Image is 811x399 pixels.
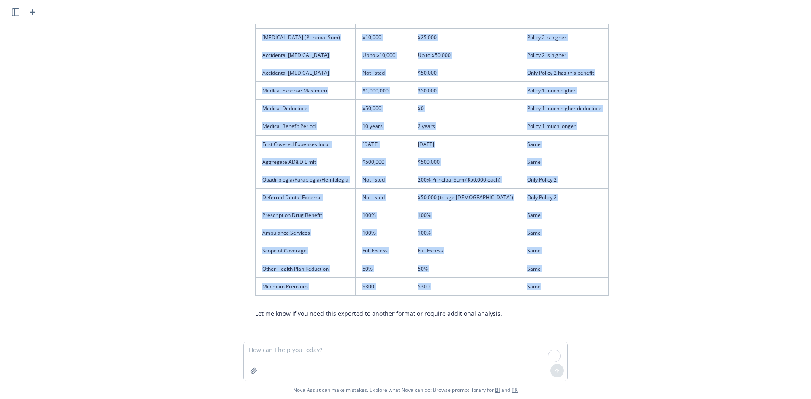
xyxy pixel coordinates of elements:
[356,64,411,82] td: Not listed
[411,153,520,171] td: $500,000
[356,189,411,206] td: Not listed
[256,64,356,82] td: Accidental [MEDICAL_DATA]
[356,28,411,46] td: $10,000
[520,206,609,224] td: Same
[356,224,411,242] td: 100%
[520,64,609,82] td: Only Policy 2 has this benefit
[244,342,567,381] textarea: To enrich screen reader interactions, please activate Accessibility in Grammarly extension settings
[256,277,356,295] td: Minimum Premium
[411,206,520,224] td: 100%
[256,189,356,206] td: Deferred Dental Expense
[520,260,609,277] td: Same
[520,189,609,206] td: Only Policy 2
[356,117,411,135] td: 10 years
[520,100,609,117] td: Policy 1 much higher deductible
[256,100,356,117] td: Medical Deductible
[256,260,356,277] td: Other Health Plan Reduction
[411,224,520,242] td: 100%
[520,171,609,188] td: Only Policy 2
[356,100,411,117] td: $50,000
[411,100,520,117] td: $0
[411,28,520,46] td: $25,000
[293,381,518,399] span: Nova Assist can make mistakes. Explore what Nova can do: Browse prompt library for and
[495,386,500,394] a: BI
[256,242,356,260] td: Scope of Coverage
[411,242,520,260] td: Full Excess
[411,277,520,295] td: $300
[356,277,411,295] td: $300
[520,224,609,242] td: Same
[356,260,411,277] td: 50%
[520,28,609,46] td: Policy 2 is higher
[356,135,411,153] td: [DATE]
[256,117,356,135] td: Medical Benefit Period
[411,82,520,100] td: $50,000
[256,46,356,64] td: Accidental [MEDICAL_DATA]
[256,153,356,171] td: Aggregate AD&D Limit
[255,309,609,318] p: Let me know if you need this exported to another format or require additional analysis.
[356,46,411,64] td: Up to $10,000
[411,117,520,135] td: 2 years
[520,117,609,135] td: Policy 1 much longer
[356,171,411,188] td: Not listed
[512,386,518,394] a: TR
[256,82,356,100] td: Medical Expense Maximum
[520,82,609,100] td: Policy 1 much higher
[256,28,356,46] td: [MEDICAL_DATA] (Principal Sum)
[256,224,356,242] td: Ambulance Services
[411,46,520,64] td: Up to $50,000
[356,82,411,100] td: $1,000,000
[411,189,520,206] td: $50,000 (to age [DEMOGRAPHIC_DATA])
[520,277,609,295] td: Same
[411,171,520,188] td: 200% Principal Sum ($50,000 each)
[520,242,609,260] td: Same
[356,242,411,260] td: Full Excess
[256,171,356,188] td: Quadriplegia/Paraplegia/Hemiplegia
[520,135,609,153] td: Same
[520,46,609,64] td: Policy 2 is higher
[256,206,356,224] td: Prescription Drug Benefit
[520,153,609,171] td: Same
[356,206,411,224] td: 100%
[356,153,411,171] td: $500,000
[411,260,520,277] td: 50%
[256,135,356,153] td: First Covered Expenses Incur
[411,64,520,82] td: $50,000
[411,135,520,153] td: [DATE]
